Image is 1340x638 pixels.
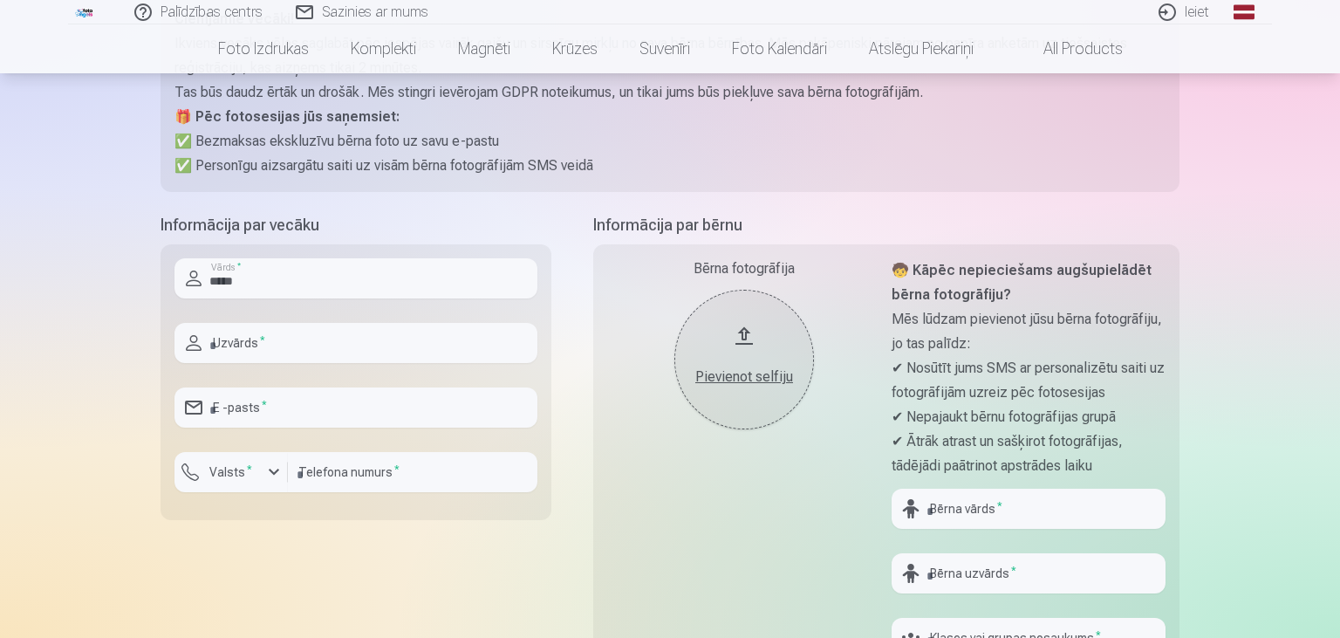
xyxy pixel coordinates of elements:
a: Foto izdrukas [197,24,330,73]
img: /fa1 [75,7,94,17]
div: Pievienot selfiju [692,367,796,388]
a: All products [995,24,1144,73]
button: Valsts* [174,452,288,492]
a: Komplekti [330,24,437,73]
a: Krūzes [531,24,619,73]
p: ✅ Personīgu aizsargātu saiti uz visām bērna fotogrāfijām SMS veidā [174,154,1166,178]
a: Atslēgu piekariņi [848,24,995,73]
h5: Informācija par vecāku [161,213,551,237]
h5: Informācija par bērnu [593,213,1179,237]
p: Tas būs daudz ērtāk un drošāk. Mēs stingri ievērojam GDPR noteikumus, un tikai jums būs piekļuve ... [174,80,1166,105]
a: Foto kalendāri [711,24,848,73]
label: Valsts [202,463,259,481]
strong: 🎁 Pēc fotosesijas jūs saņemsiet: [174,108,400,125]
div: Bērna fotogrāfija [607,258,881,279]
p: ✔ Nosūtīt jums SMS ar personalizētu saiti uz fotogrāfijām uzreiz pēc fotosesijas [892,356,1166,405]
button: Pievienot selfiju [674,290,814,429]
strong: 🧒 Kāpēc nepieciešams augšupielādēt bērna fotogrāfiju? [892,262,1152,303]
a: Suvenīri [619,24,711,73]
p: ✔ Ātrāk atrast un sašķirot fotogrāfijas, tādējādi paātrinot apstrādes laiku [892,429,1166,478]
p: ✔ Nepajaukt bērnu fotogrāfijas grupā [892,405,1166,429]
p: Mēs lūdzam pievienot jūsu bērna fotogrāfiju, jo tas palīdz: [892,307,1166,356]
a: Magnēti [437,24,531,73]
p: ✅ Bezmaksas ekskluzīvu bērna foto uz savu e-pastu [174,129,1166,154]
